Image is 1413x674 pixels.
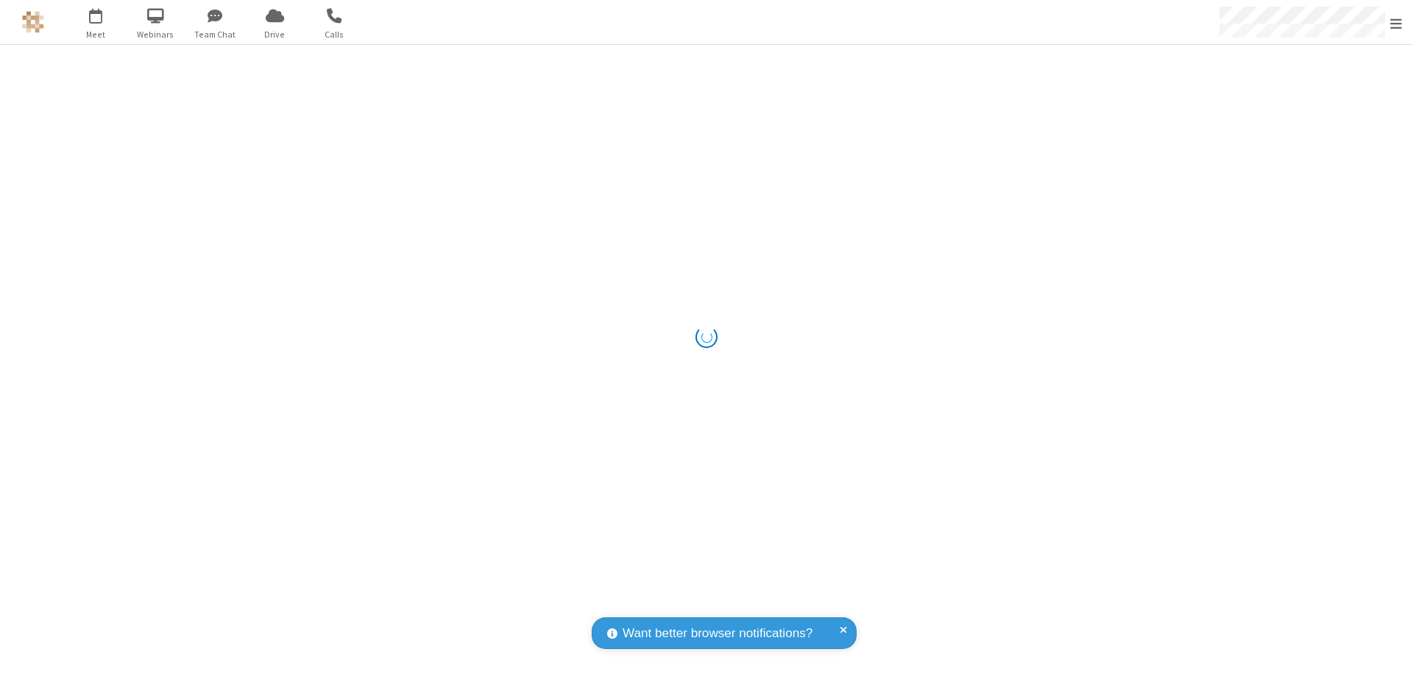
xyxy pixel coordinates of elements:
[68,28,124,41] span: Meet
[128,28,183,41] span: Webinars
[22,11,44,33] img: QA Selenium DO NOT DELETE OR CHANGE
[623,624,812,643] span: Want better browser notifications?
[247,28,302,41] span: Drive
[307,28,362,41] span: Calls
[188,28,243,41] span: Team Chat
